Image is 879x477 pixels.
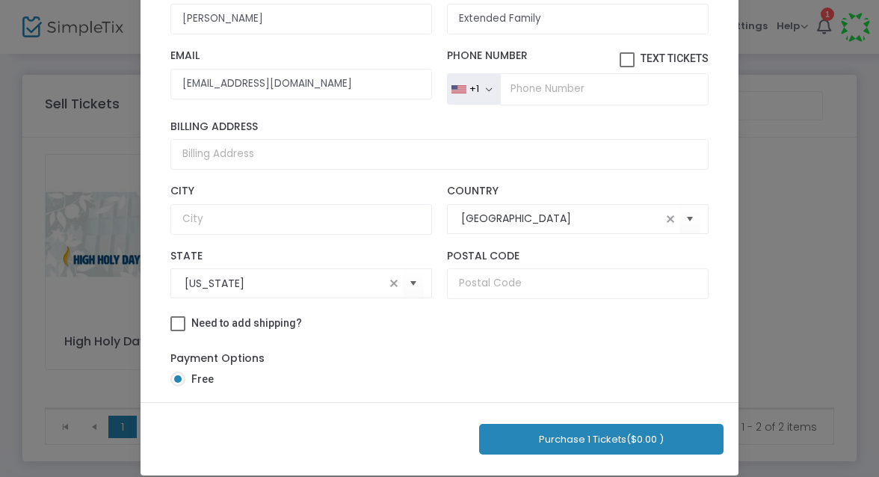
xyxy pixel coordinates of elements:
label: Email [170,49,432,63]
label: State [170,250,432,263]
div: +1 [469,83,479,95]
input: Email [170,69,432,99]
span: clear [385,274,403,292]
span: Need to add shipping? [191,317,302,329]
label: Phone Number [447,49,709,67]
button: Purchase 1 Tickets($0.00 ) [479,424,724,455]
input: Phone Number [500,73,709,105]
input: City [170,204,432,235]
input: Last Name [447,4,709,34]
label: Country [447,185,709,198]
input: Billing Address [170,139,709,170]
button: Select [679,203,700,234]
label: City [170,185,432,198]
label: Postal Code [447,250,709,263]
span: clear [661,210,679,228]
input: Postal Code [447,268,709,299]
button: +1 [447,73,500,105]
span: Text Tickets [641,52,709,64]
input: First Name [170,4,432,34]
input: Select Country [461,211,661,227]
label: Payment Options [170,351,265,366]
button: Select [403,268,424,299]
input: Select State [185,276,385,292]
label: Billing Address [170,120,709,134]
span: Free [185,372,214,387]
